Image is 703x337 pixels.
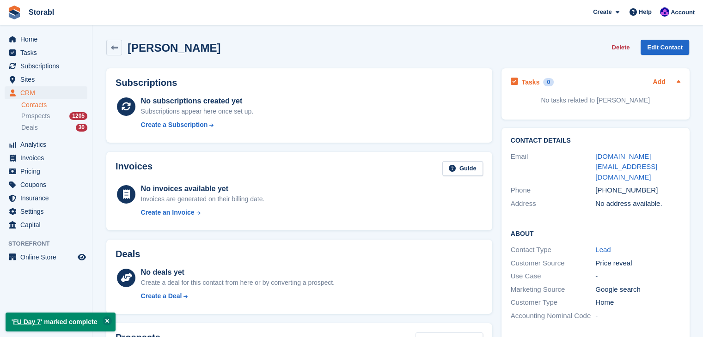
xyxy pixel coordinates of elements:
div: No subscriptions created yet [141,96,254,107]
span: Deals [21,123,38,132]
span: Storefront [8,239,92,248]
img: Bailey Hunt [660,7,669,17]
span: Invoices [20,151,76,164]
a: [DOMAIN_NAME][EMAIL_ADDRESS][DOMAIN_NAME] [595,152,657,181]
div: Invoices are generated on their billing date. [141,194,265,204]
a: Edit Contact [641,40,689,55]
span: Insurance [20,192,76,205]
div: Customer Source [511,258,596,269]
a: Contacts [21,101,87,109]
div: No invoices available yet [141,183,265,194]
button: Delete [608,40,633,55]
span: Help [639,7,652,17]
h2: Subscriptions [116,78,483,88]
span: Coupons [20,178,76,191]
div: No address available. [595,199,680,209]
div: 0 [543,78,554,86]
span: Account [671,8,695,17]
img: stora-icon-8386f47178a22dfd0bd8f6a31ec36ba5ce8667c1dd55bd0f319d3a0aa187defe.svg [7,6,21,19]
h2: Contact Details [511,137,680,144]
div: [PHONE_NUMBER] [595,185,680,196]
span: Settings [20,205,76,218]
a: Lead [595,246,611,253]
span: Online Store [20,251,76,264]
a: menu [5,178,87,191]
div: Phone [511,185,596,196]
a: menu [5,73,87,86]
a: menu [5,46,87,59]
a: menu [5,205,87,218]
div: - [595,311,680,321]
div: Email [511,151,596,183]
h2: [PERSON_NAME] [128,42,220,54]
a: menu [5,86,87,99]
a: menu [5,218,87,231]
h2: Tasks [522,78,540,86]
a: Prospects 1205 [21,111,87,121]
a: Create a Subscription [141,120,254,130]
a: Create a Deal [141,291,335,301]
a: Guide [442,161,483,176]
span: Pricing [20,165,76,178]
div: Address [511,199,596,209]
div: Create a Deal [141,291,182,301]
div: Google search [595,284,680,295]
a: Deals 30 [21,123,87,132]
a: Storabl [25,5,58,20]
a: menu [5,60,87,72]
a: menu [5,138,87,151]
div: Customer Type [511,297,596,308]
div: Contact Type [511,245,596,255]
div: Create an Invoice [141,208,195,217]
h2: Deals [116,249,140,259]
a: menu [5,165,87,178]
a: menu [5,251,87,264]
div: Home [595,297,680,308]
div: Accounting Nominal Code [511,311,596,321]
div: Marketing Source [511,284,596,295]
span: Tasks [20,46,76,59]
a: Add [653,77,665,88]
span: Create [593,7,611,17]
div: 1205 [69,112,87,120]
span: CRM [20,86,76,99]
span: Subscriptions [20,60,76,72]
span: Prospects [21,112,50,120]
a: Create an Invoice [141,208,265,217]
span: Home [20,33,76,46]
div: - [595,271,680,282]
div: Create a deal for this contact from here or by converting a prospect. [141,278,335,288]
a: menu [5,192,87,205]
div: No deals yet [141,267,335,278]
p: No tasks related to [PERSON_NAME] [511,96,680,105]
div: Subscriptions appear here once set up. [141,107,254,116]
p: ' ' marked complete [6,313,116,331]
span: Sites [20,73,76,86]
h2: About [511,229,680,238]
span: Analytics [20,138,76,151]
a: FU Day 7 [13,318,41,325]
a: Preview store [76,252,87,263]
a: menu [5,151,87,164]
div: Price reveal [595,258,680,269]
a: menu [5,33,87,46]
span: Capital [20,218,76,231]
div: Use Case [511,271,596,282]
div: 30 [76,124,87,132]
h2: Invoices [116,161,153,176]
div: Create a Subscription [141,120,208,130]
